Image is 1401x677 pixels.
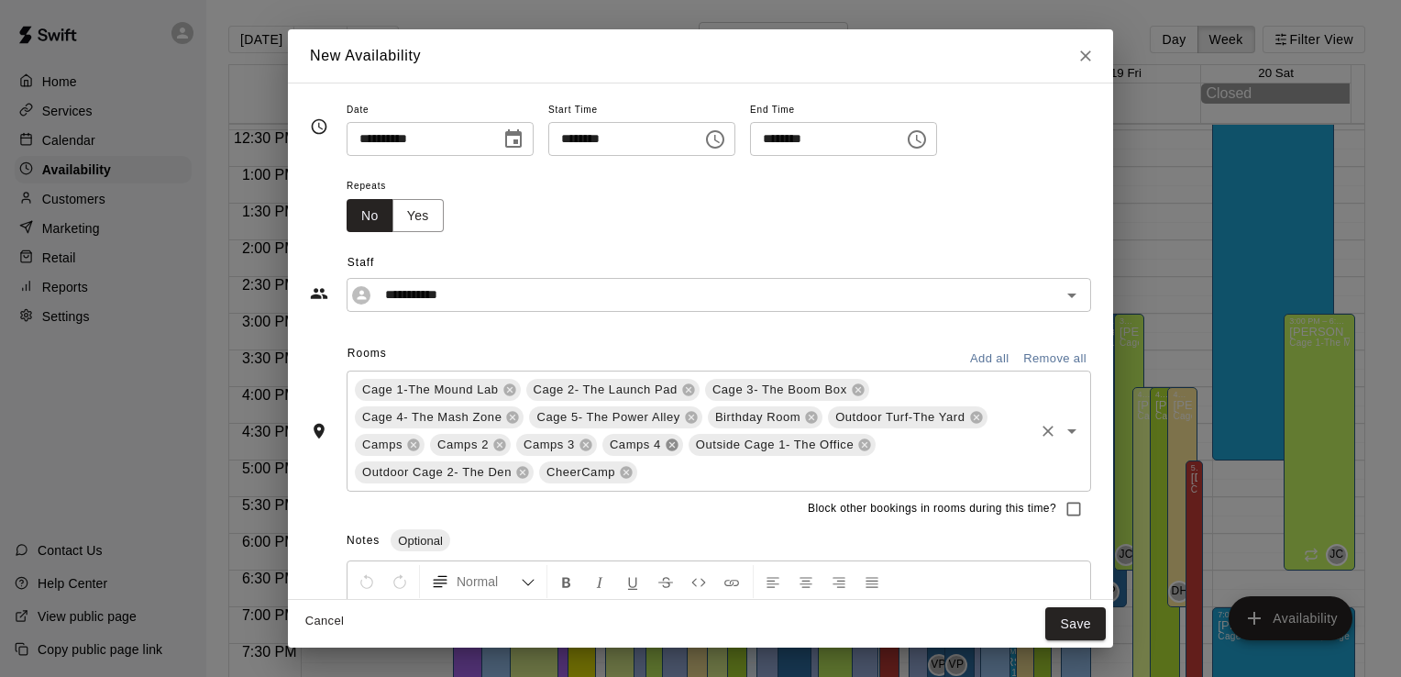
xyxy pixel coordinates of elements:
[708,408,808,427] span: Birthday Room
[355,408,509,427] span: Cage 4- The Mash Zone
[828,408,972,427] span: Outdoor Turf-The Yard
[347,347,387,360] span: Rooms
[823,565,855,598] button: Right Align
[551,565,582,598] button: Format Bold
[617,565,648,598] button: Format Underline
[548,98,735,123] span: Start Time
[689,434,876,456] div: Outside Cage 1- The Office
[828,406,987,428] div: Outdoor Turf-The Yard
[1045,607,1106,641] button: Save
[683,565,714,598] button: Insert Code
[1019,345,1091,373] button: Remove all
[355,463,519,482] span: Outdoor Cage 2- The Den
[529,408,687,427] span: Cage 5- The Power Alley
[351,565,382,598] button: Undo
[1069,39,1102,72] button: Close
[392,199,444,233] button: Yes
[1059,418,1085,444] button: Open
[391,534,449,548] span: Optional
[757,565,789,598] button: Left Align
[347,174,458,199] span: Repeats
[960,345,1019,373] button: Add all
[790,565,822,598] button: Center Align
[697,121,734,158] button: Choose time, selected time is 4:00 PM
[310,284,328,303] svg: Staff
[384,565,415,598] button: Redo
[355,436,410,454] span: Camps
[1035,418,1061,444] button: Clear
[856,565,888,598] button: Justify Align
[539,461,637,483] div: CheerCamp
[424,565,543,598] button: Formatting Options
[584,565,615,598] button: Format Italics
[495,121,532,158] button: Choose date, selected date is Sep 18, 2025
[457,572,521,591] span: Normal
[347,249,1091,278] span: Staff
[899,121,935,158] button: Choose time, selected time is 6:30 PM
[516,434,597,456] div: Camps 3
[355,406,524,428] div: Cage 4- The Mash Zone
[526,379,700,401] div: Cage 2- The Launch Pad
[347,534,380,547] span: Notes
[347,199,393,233] button: No
[1059,283,1085,308] button: Open
[539,463,623,482] span: CheerCamp
[716,565,747,598] button: Insert Link
[310,44,421,68] h6: New Availability
[708,406,822,428] div: Birthday Room
[689,436,861,454] span: Outside Cage 1- The Office
[705,381,855,399] span: Cage 3- The Boom Box
[529,406,701,428] div: Cage 5- The Power Alley
[750,98,937,123] span: End Time
[516,436,582,454] span: Camps 3
[347,98,534,123] span: Date
[705,379,869,401] div: Cage 3- The Boom Box
[347,199,444,233] div: outlined button group
[355,461,534,483] div: Outdoor Cage 2- The Den
[310,117,328,136] svg: Timing
[355,379,521,401] div: Cage 1-The Mound Lab
[430,434,511,456] div: Camps 2
[602,434,683,456] div: Camps 4
[808,500,1056,518] span: Block other bookings in rooms during this time?
[526,381,685,399] span: Cage 2- The Launch Pad
[650,565,681,598] button: Format Strikethrough
[430,436,496,454] span: Camps 2
[310,422,328,440] svg: Rooms
[295,607,354,636] button: Cancel
[355,434,425,456] div: Camps
[355,381,506,399] span: Cage 1-The Mound Lab
[602,436,668,454] span: Camps 4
